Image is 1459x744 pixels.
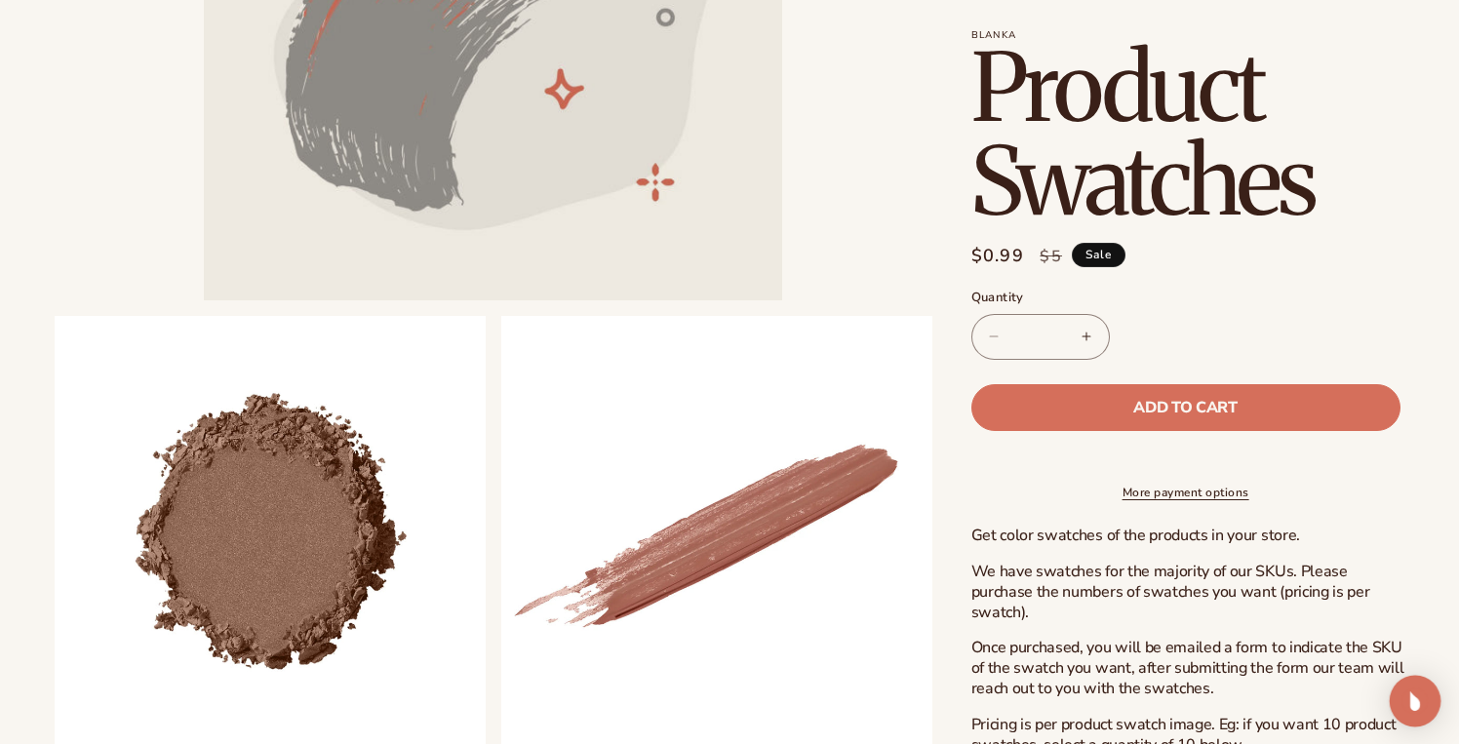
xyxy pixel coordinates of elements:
[971,484,1400,501] a: More payment options
[1390,676,1441,727] div: Open Intercom Messenger
[971,384,1400,431] button: Add to cart
[1072,243,1125,267] span: Sale
[971,243,1025,269] span: $0.99
[971,562,1404,622] p: We have swatches for the majority of our SKUs. Please purchase the numbers of swatches you want (...
[1133,400,1237,415] span: Add to cart
[971,638,1404,698] p: Once purchased, you will be emailed a form to indicate the SKU of the swatch you want, after subm...
[971,289,1400,308] label: Quantity
[1040,245,1062,268] s: $5
[971,526,1404,546] p: Get color swatches of the products in your store.
[971,41,1404,228] h1: Product Swatches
